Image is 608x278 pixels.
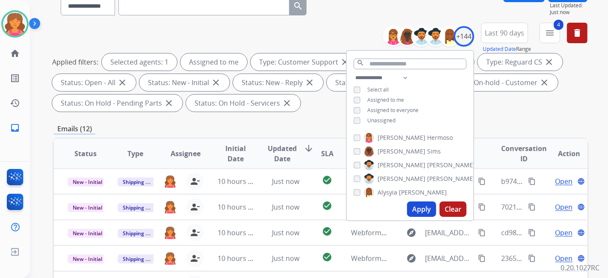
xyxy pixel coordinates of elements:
span: New - Initial [68,254,107,263]
mat-icon: arrow_downward [304,143,314,154]
div: Selected agents: 1 [102,53,177,71]
div: Status: On Hold - Servicers [186,95,301,112]
span: Open [555,253,573,263]
mat-icon: check_circle [322,226,332,237]
span: Shipping Protection [118,177,176,186]
div: Status: Open - All [52,74,136,91]
mat-icon: home [10,48,20,59]
mat-icon: content_copy [478,177,486,185]
span: Just now [272,202,299,212]
mat-icon: person_remove [190,253,200,263]
span: Last 90 days [485,31,524,35]
span: [PERSON_NAME] [399,188,447,197]
p: Applied filters: [52,57,98,67]
div: Type: Reguard CS [478,53,563,71]
span: [PERSON_NAME] [427,174,475,183]
span: Assigned to everyone [367,106,419,114]
span: Hermoso [427,133,453,142]
mat-icon: content_copy [528,229,536,237]
span: [PERSON_NAME] [427,161,475,169]
mat-icon: content_copy [478,203,486,211]
span: Just now [272,254,299,263]
mat-icon: person_remove [190,176,200,186]
span: New - Initial [68,203,107,212]
mat-icon: menu [545,28,555,38]
span: Type [128,148,144,159]
span: Just now [550,9,587,16]
div: Status: On Hold - Pending Parts [52,95,183,112]
span: [PERSON_NAME] [378,147,425,156]
mat-icon: explore [406,228,416,238]
mat-icon: language [577,203,585,211]
button: 4 [540,23,560,43]
img: agent-avatar [164,201,176,213]
span: Alysyia [378,188,397,197]
mat-icon: check_circle [322,252,332,262]
mat-icon: check_circle [322,175,332,185]
mat-icon: history [10,98,20,108]
span: 4 [554,20,564,30]
mat-icon: close [282,98,292,108]
div: Type: Customer Support [251,53,359,71]
mat-icon: search [357,59,364,67]
span: Conversation ID [501,143,547,164]
span: Just now [272,177,299,186]
div: +144 [454,26,474,47]
mat-icon: language [577,177,585,185]
p: Emails (12) [54,124,95,134]
p: 0.20.1027RC [561,263,599,273]
span: Assigned to me [367,96,404,104]
span: Range [483,45,531,53]
mat-icon: check_circle [322,201,332,211]
mat-icon: person_remove [190,202,200,212]
mat-icon: language [577,229,585,237]
mat-icon: content_copy [528,177,536,185]
span: 10 hours ago [218,228,260,237]
mat-icon: close [544,57,554,67]
span: Select all [367,86,389,93]
div: Assigned to me [180,53,247,71]
span: Shipping Protection [118,254,176,263]
span: Shipping Protection [118,203,176,212]
span: [PERSON_NAME] [378,174,425,183]
span: Last Updated: [550,2,587,9]
span: New - Initial [68,229,107,238]
mat-icon: delete [572,28,582,38]
button: Apply [407,201,436,217]
span: Assignee [171,148,201,159]
mat-icon: inbox [10,123,20,133]
span: [EMAIL_ADDRESS][DOMAIN_NAME] [425,228,473,238]
span: Status [74,148,97,159]
mat-icon: close [539,77,549,88]
mat-icon: close [340,57,350,67]
span: 10 hours ago [218,254,260,263]
img: agent-avatar [164,226,176,239]
mat-icon: content_copy [528,203,536,211]
div: Status: New - Initial [139,74,230,91]
span: Shipping Protection [118,229,176,238]
mat-icon: close [304,77,315,88]
mat-icon: content_copy [478,254,486,262]
div: Status: On-hold - Customer [441,74,558,91]
span: Open [555,202,573,212]
mat-icon: language [577,254,585,262]
span: Unassigned [367,117,395,124]
img: agent-avatar [164,252,176,265]
span: Sims [427,147,441,156]
span: 10 hours ago [218,177,260,186]
span: Updated Date [268,143,297,164]
mat-icon: list_alt [10,73,20,83]
span: Webform from [EMAIL_ADDRESS][DOMAIN_NAME] on [DATE] [351,254,545,263]
button: Updated Date [483,46,516,53]
mat-icon: search [293,1,303,11]
span: Webform from [EMAIL_ADDRESS][DOMAIN_NAME] on [DATE] [351,228,545,237]
mat-icon: content_copy [478,229,486,237]
span: 10 hours ago [218,202,260,212]
mat-icon: close [211,77,221,88]
mat-icon: content_copy [528,254,536,262]
img: agent-avatar [164,175,176,188]
div: Status: New - Reply [233,74,323,91]
span: [EMAIL_ADDRESS][DOMAIN_NAME] [425,253,473,263]
span: [PERSON_NAME] [378,161,425,169]
span: Initial Date [218,143,254,164]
